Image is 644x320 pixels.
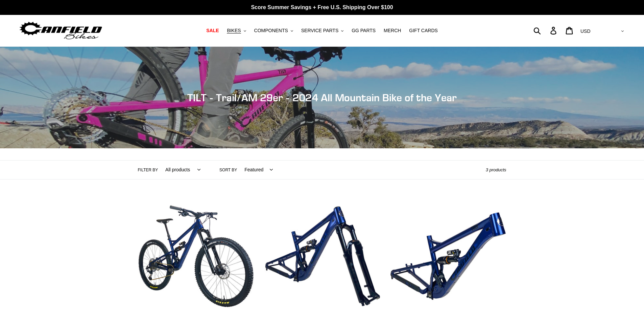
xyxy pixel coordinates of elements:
[301,28,338,34] span: SERVICE PARTS
[227,28,241,34] span: BIKES
[384,28,401,34] span: MERCH
[187,91,457,104] span: TILT - Trail/AM 29er - 2024 All Mountain Bike of the Year
[380,26,404,35] a: MERCH
[223,26,249,35] button: BIKES
[203,26,222,35] a: SALE
[348,26,379,35] a: GG PARTS
[486,167,506,172] span: 3 products
[352,28,376,34] span: GG PARTS
[19,20,103,41] img: Canfield Bikes
[138,167,158,173] label: Filter by
[406,26,441,35] a: GIFT CARDS
[251,26,296,35] button: COMPONENTS
[537,23,554,38] input: Search
[254,28,288,34] span: COMPONENTS
[298,26,347,35] button: SERVICE PARTS
[409,28,438,34] span: GIFT CARDS
[206,28,219,34] span: SALE
[219,167,237,173] label: Sort by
